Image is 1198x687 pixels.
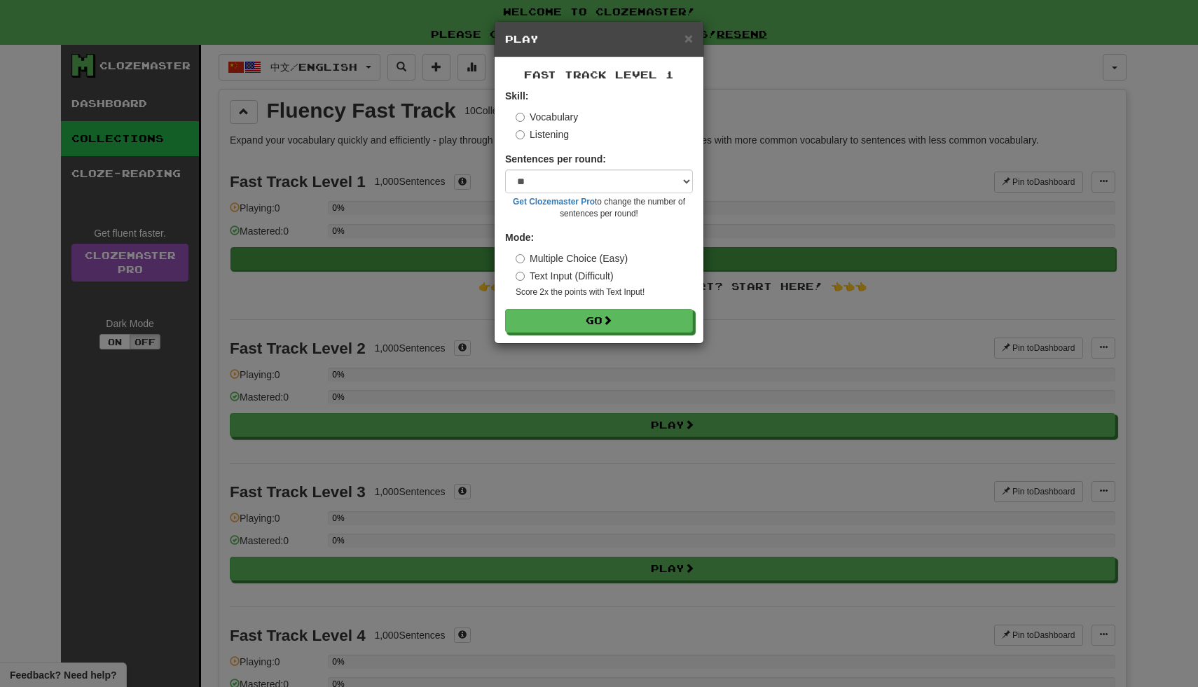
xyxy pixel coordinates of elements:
[684,31,693,46] button: Close
[516,130,525,139] input: Listening
[524,69,674,81] span: Fast Track Level 1
[684,30,693,46] span: ×
[516,286,693,298] small: Score 2x the points with Text Input !
[516,254,525,263] input: Multiple Choice (Easy)
[516,110,578,124] label: Vocabulary
[516,272,525,281] input: Text Input (Difficult)
[505,32,693,46] h5: Play
[516,127,569,141] label: Listening
[505,152,606,166] label: Sentences per round:
[505,90,528,102] strong: Skill:
[513,197,595,207] a: Get Clozemaster Pro
[516,251,628,265] label: Multiple Choice (Easy)
[505,309,693,333] button: Go
[505,232,534,243] strong: Mode:
[516,269,614,283] label: Text Input (Difficult)
[505,196,693,220] small: to change the number of sentences per round!
[516,113,525,122] input: Vocabulary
